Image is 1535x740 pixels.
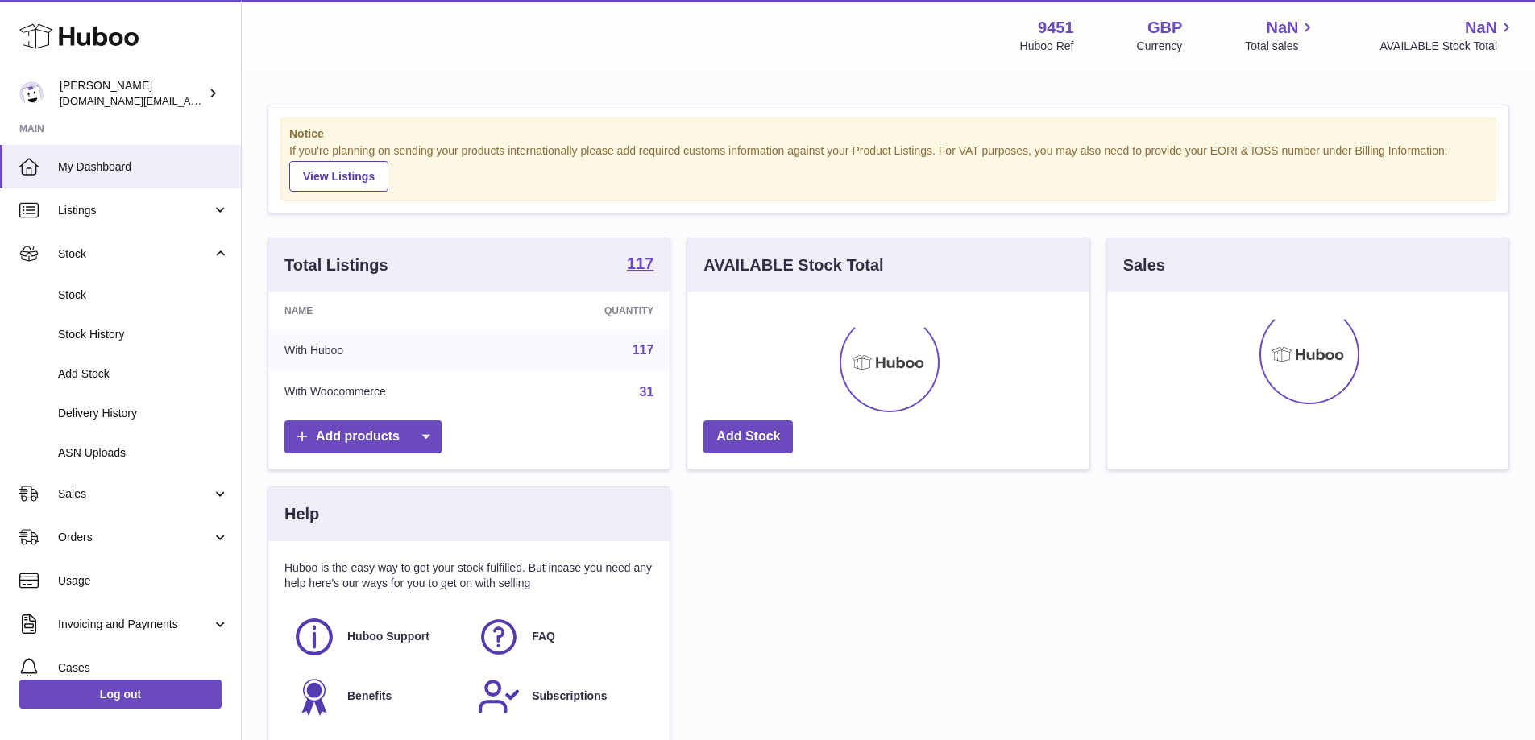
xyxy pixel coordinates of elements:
span: Add Stock [58,366,229,382]
span: Stock [58,287,229,303]
strong: Notice [289,126,1487,142]
span: Invoicing and Payments [58,617,212,632]
a: View Listings [289,161,388,192]
span: AVAILABLE Stock Total [1379,39,1516,54]
strong: GBP [1147,17,1182,39]
th: Name [268,292,517,329]
span: Stock History [58,327,229,342]
h3: Help [284,503,319,525]
span: Delivery History [58,406,229,421]
span: NaN [1465,17,1497,39]
a: Log out [19,680,222,709]
a: NaN AVAILABLE Stock Total [1379,17,1516,54]
span: Cases [58,660,229,676]
span: Stock [58,246,212,262]
span: Total sales [1245,39,1317,54]
a: 117 [627,255,653,275]
a: NaN Total sales [1245,17,1317,54]
span: NaN [1266,17,1298,39]
h3: Total Listings [284,254,388,276]
a: 117 [633,343,654,357]
th: Quantity [517,292,670,329]
span: Subscriptions [532,688,607,704]
span: Usage [58,573,229,589]
a: Add products [284,420,442,453]
h3: AVAILABLE Stock Total [703,254,883,276]
strong: 117 [627,255,653,271]
span: My Dashboard [58,159,229,175]
a: Add Stock [703,420,793,453]
a: Subscriptions [477,675,645,718]
span: FAQ [532,629,555,644]
span: Orders [58,530,212,545]
strong: 9451 [1038,17,1074,39]
a: FAQ [477,615,645,659]
span: Listings [58,203,212,218]
a: Huboo Support [292,615,461,659]
div: [PERSON_NAME] [60,78,205,109]
span: Benefits [347,688,392,704]
div: Currency [1137,39,1183,54]
span: [DOMAIN_NAME][EMAIL_ADDRESS][DOMAIN_NAME] [60,94,321,107]
span: ASN Uploads [58,445,229,461]
p: Huboo is the easy way to get your stock fulfilled. But incase you need any help here's our ways f... [284,560,653,591]
div: If you're planning on sending your products internationally please add required customs informati... [289,143,1487,192]
span: Sales [58,486,212,502]
img: amir.ch@gmail.com [19,81,44,105]
td: With Woocommerce [268,371,517,413]
h3: Sales [1123,254,1165,276]
a: 31 [640,385,654,399]
span: Huboo Support [347,629,429,644]
td: With Huboo [268,329,517,371]
div: Huboo Ref [1020,39,1074,54]
a: Benefits [292,675,461,718]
